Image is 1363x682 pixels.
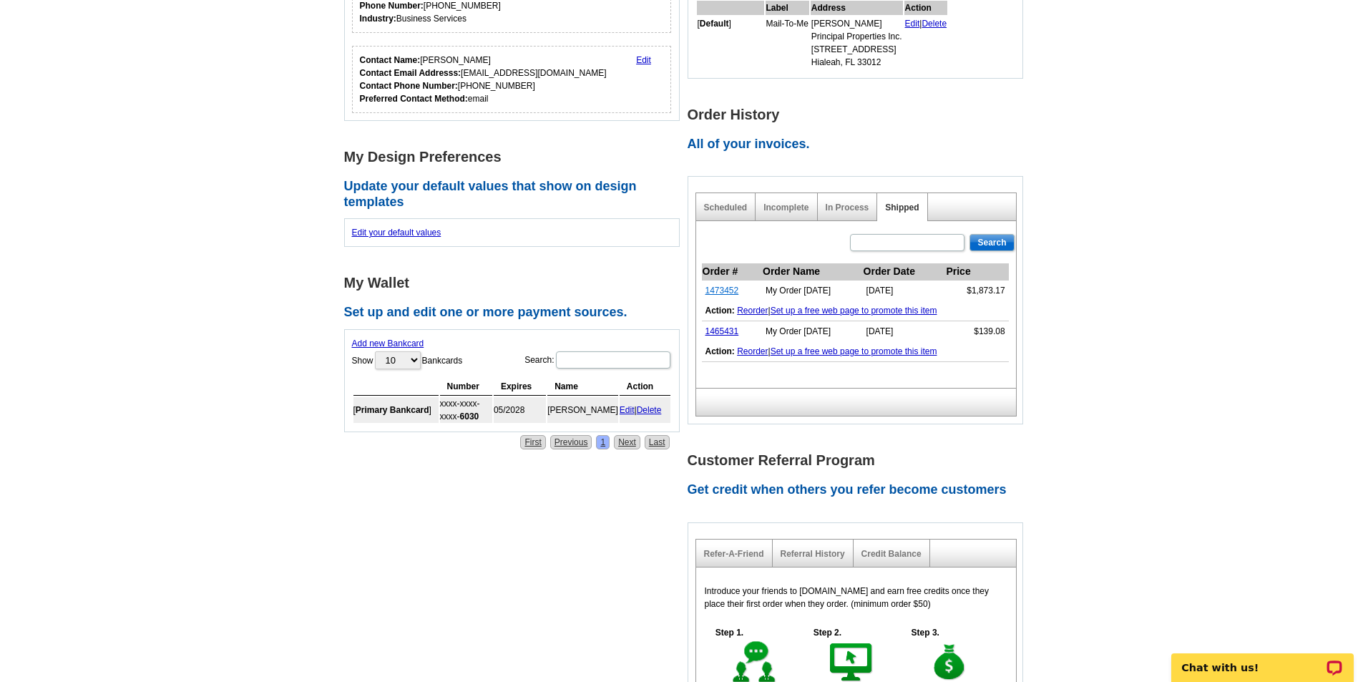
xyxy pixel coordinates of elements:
a: Set up a free web page to promote this item [771,346,937,356]
td: $1,873.17 [945,281,1008,301]
td: | [904,16,948,69]
h1: Order History [688,107,1031,122]
a: Previous [550,435,592,449]
label: Show Bankcards [352,350,463,371]
strong: Industry: [360,14,396,24]
td: xxxx-xxxx-xxxx- [440,397,492,423]
a: Reorder [737,346,768,356]
p: Introduce your friends to [DOMAIN_NAME] and earn free credits once they place their first order w... [705,585,1007,610]
a: 1473452 [705,286,739,296]
th: Name [547,378,618,396]
b: Primary Bankcard [356,405,429,415]
a: 1465431 [705,326,739,336]
td: 05/2028 [494,397,546,423]
a: Delete [637,405,662,415]
a: Scheduled [704,203,748,213]
h2: Get credit when others you refer become customers [688,482,1031,498]
th: Expires [494,378,546,396]
h5: Step 1. [708,626,751,639]
td: My Order [DATE] [762,321,863,342]
td: | [702,301,1009,321]
td: [ ] [353,397,439,423]
a: Edit [905,19,920,29]
a: Add new Bankcard [352,338,424,349]
strong: Phone Number: [360,1,424,11]
h1: My Wallet [344,276,688,291]
h2: All of your invoices. [688,137,1031,152]
td: [DATE] [863,281,946,301]
th: Order Date [863,263,946,281]
td: [PERSON_NAME] Principal Properties Inc. [STREET_ADDRESS] Hialeah, FL 33012 [811,16,903,69]
a: In Process [826,203,869,213]
td: [PERSON_NAME] [547,397,618,423]
strong: 6030 [460,411,479,422]
strong: Contact Phone Number: [360,81,458,91]
h1: Customer Referral Program [688,453,1031,468]
th: Label [766,1,809,15]
a: Credit Balance [861,549,922,559]
h2: Update your default values that show on design templates [344,179,688,210]
label: Search: [524,350,671,370]
a: Delete [922,19,947,29]
strong: Contact Email Addresss: [360,68,461,78]
a: Edit [620,405,635,415]
a: Referral History [781,549,845,559]
td: Mail-To-Me [766,16,809,69]
a: Refer-A-Friend [704,549,764,559]
th: Number [440,378,492,396]
a: 1 [596,435,610,449]
a: Incomplete [763,203,808,213]
input: Search [969,234,1014,251]
b: Default [700,19,729,29]
a: Shipped [885,203,919,213]
b: Action: [705,306,735,316]
td: [DATE] [863,321,946,342]
div: Who should we contact regarding order issues? [352,46,672,113]
strong: Contact Name: [360,55,421,65]
select: ShowBankcards [375,351,421,369]
input: Search: [556,351,670,369]
th: Price [945,263,1008,281]
h5: Step 3. [904,626,947,639]
h5: Step 2. [806,626,849,639]
a: Next [614,435,640,449]
iframe: LiveChat chat widget [1162,637,1363,682]
div: [PERSON_NAME] [EMAIL_ADDRESS][DOMAIN_NAME] [PHONE_NUMBER] email [360,54,607,105]
th: Order Name [762,263,863,281]
td: [ ] [697,16,764,69]
td: | [620,397,670,423]
a: Reorder [737,306,768,316]
a: Set up a free web page to promote this item [771,306,937,316]
h1: My Design Preferences [344,150,688,165]
th: Order # [702,263,763,281]
b: Action: [705,346,735,356]
a: Last [645,435,670,449]
td: My Order [DATE] [762,281,863,301]
a: First [520,435,545,449]
th: Address [811,1,903,15]
h2: Set up and edit one or more payment sources. [344,305,688,321]
a: Edit your default values [352,228,441,238]
th: Action [620,378,670,396]
td: | [702,341,1009,362]
th: Action [904,1,948,15]
td: $139.08 [945,321,1008,342]
a: Edit [636,55,651,65]
strong: Preferred Contact Method: [360,94,468,104]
